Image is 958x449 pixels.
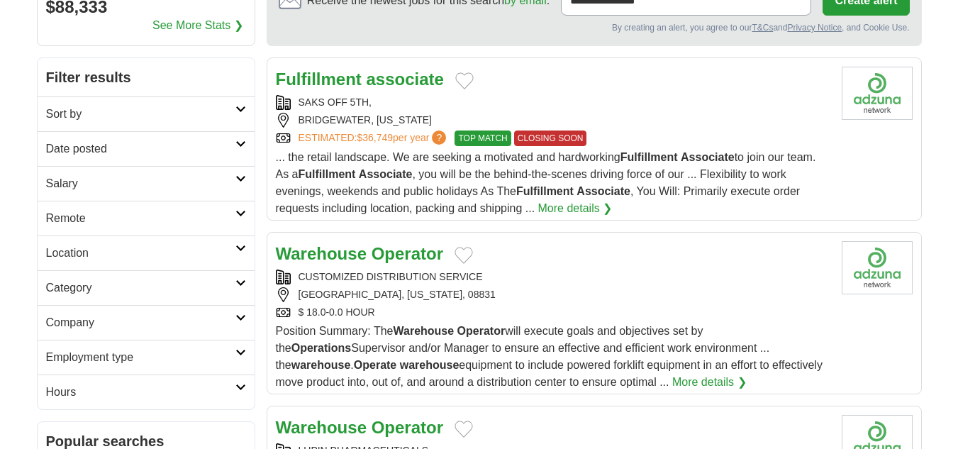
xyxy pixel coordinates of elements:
strong: Warehouse [394,325,455,337]
strong: warehouse [400,359,459,371]
strong: Associate [681,151,735,163]
a: See More Stats ❯ [152,17,243,34]
h2: Location [46,245,235,262]
strong: Warehouse [276,418,367,437]
a: T&Cs [752,23,773,33]
h2: Date posted [46,140,235,157]
strong: Associate [359,168,413,180]
div: By creating an alert, you agree to our and , and Cookie Use. [279,21,910,34]
strong: Operator [457,325,506,337]
div: BRIDGEWATER, [US_STATE] [276,113,830,128]
h2: Category [46,279,235,296]
a: Salary [38,166,255,201]
a: More details ❯ [672,374,747,391]
span: $36,749 [357,132,393,143]
strong: Fulfillment [299,168,356,180]
a: Remote [38,201,255,235]
img: Company logo [842,67,913,120]
strong: Warehouse [276,244,367,263]
strong: Fulfillment [516,185,574,197]
strong: Operator [372,418,443,437]
a: Warehouse Operator [276,418,444,437]
h2: Employment type [46,349,235,366]
div: SAKS OFF 5TH, [276,95,830,110]
a: ESTIMATED:$36,749per year? [299,131,450,146]
strong: Operator [372,244,443,263]
strong: Associate [577,185,630,197]
a: Sort by [38,96,255,131]
a: Category [38,270,255,305]
strong: Fulfillment [620,151,678,163]
button: Add to favorite jobs [455,421,473,438]
a: Company [38,305,255,340]
strong: warehouse [291,359,351,371]
h2: Hours [46,384,235,401]
a: Date posted [38,131,255,166]
h2: Company [46,314,235,331]
h2: Filter results [38,58,255,96]
a: Fulfillment associate [276,70,444,89]
a: Hours [38,375,255,409]
a: Privacy Notice [787,23,842,33]
button: Add to favorite jobs [455,72,474,89]
img: Company logo [842,241,913,294]
button: Add to favorite jobs [455,247,473,264]
strong: associate [367,70,444,89]
span: TOP MATCH [455,131,511,146]
h2: Salary [46,175,235,192]
span: ? [432,131,446,145]
div: [GEOGRAPHIC_DATA], [US_STATE], 08831 [276,287,830,302]
a: Warehouse Operator [276,244,444,263]
strong: Operations [291,342,351,354]
span: CLOSING SOON [514,131,587,146]
strong: Fulfillment [276,70,362,89]
span: ... the retail landscape. We are seeking a motivated and hardworking to join our team. As a , you... [276,151,816,214]
div: $ 18.0-0.0 HOUR [276,305,830,320]
div: CUSTOMIZED DISTRIBUTION SERVICE [276,270,830,284]
strong: Operate [354,359,396,371]
a: Employment type [38,340,255,375]
a: Location [38,235,255,270]
a: More details ❯ [538,200,613,217]
span: Position Summary: The will execute goals and objectives set by the Supervisor and/or Manager to e... [276,325,823,388]
h2: Sort by [46,106,235,123]
h2: Remote [46,210,235,227]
